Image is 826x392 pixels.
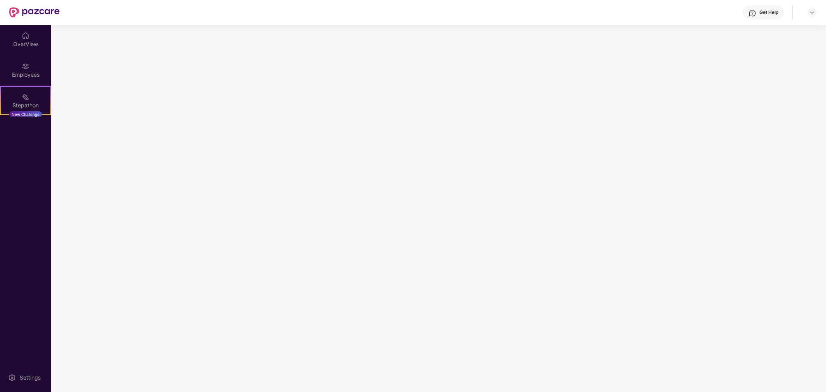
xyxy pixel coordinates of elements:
[1,101,50,109] div: Stepathon
[749,9,756,17] img: svg+xml;base64,PHN2ZyBpZD0iSGVscC0zMngzMiIgeG1sbnM9Imh0dHA6Ly93d3cudzMub3JnLzIwMDAvc3ZnIiB3aWR0aD...
[9,111,42,117] div: New Challenge
[22,93,29,101] img: svg+xml;base64,PHN2ZyB4bWxucz0iaHR0cDovL3d3dy53My5vcmcvMjAwMC9zdmciIHdpZHRoPSIyMSIgaGVpZ2h0PSIyMC...
[17,374,43,382] div: Settings
[22,32,29,40] img: svg+xml;base64,PHN2ZyBpZD0iSG9tZSIgeG1sbnM9Imh0dHA6Ly93d3cudzMub3JnLzIwMDAvc3ZnIiB3aWR0aD0iMjAiIG...
[9,7,60,17] img: New Pazcare Logo
[22,62,29,70] img: svg+xml;base64,PHN2ZyBpZD0iRW1wbG95ZWVzIiB4bWxucz0iaHR0cDovL3d3dy53My5vcmcvMjAwMC9zdmciIHdpZHRoPS...
[759,9,778,15] div: Get Help
[809,9,815,15] img: svg+xml;base64,PHN2ZyBpZD0iRHJvcGRvd24tMzJ4MzIiIHhtbG5zPSJodHRwOi8vd3d3LnczLm9yZy8yMDAwL3N2ZyIgd2...
[8,374,16,382] img: svg+xml;base64,PHN2ZyBpZD0iU2V0dGluZy0yMHgyMCIgeG1sbnM9Imh0dHA6Ly93d3cudzMub3JnLzIwMDAvc3ZnIiB3aW...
